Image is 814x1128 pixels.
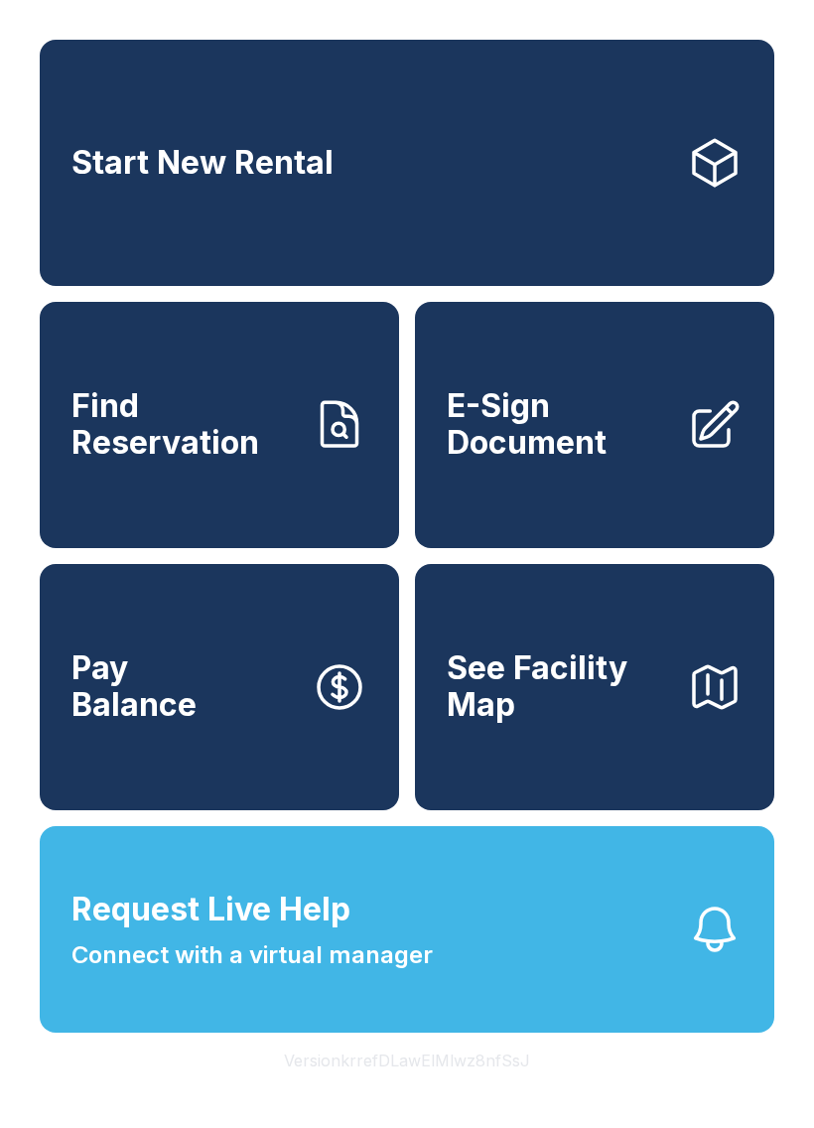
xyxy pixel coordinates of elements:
button: VersionkrrefDLawElMlwz8nfSsJ [268,1033,546,1088]
span: See Facility Map [447,650,671,723]
a: E-Sign Document [415,302,774,548]
a: Start New Rental [40,40,774,286]
span: Start New Rental [71,145,334,182]
span: E-Sign Document [447,388,671,461]
span: Find Reservation [71,388,296,461]
span: Request Live Help [71,886,350,933]
button: See Facility Map [415,564,774,810]
button: PayBalance [40,564,399,810]
a: Find Reservation [40,302,399,548]
button: Request Live HelpConnect with a virtual manager [40,826,774,1033]
span: Pay Balance [71,650,197,723]
span: Connect with a virtual manager [71,937,433,973]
